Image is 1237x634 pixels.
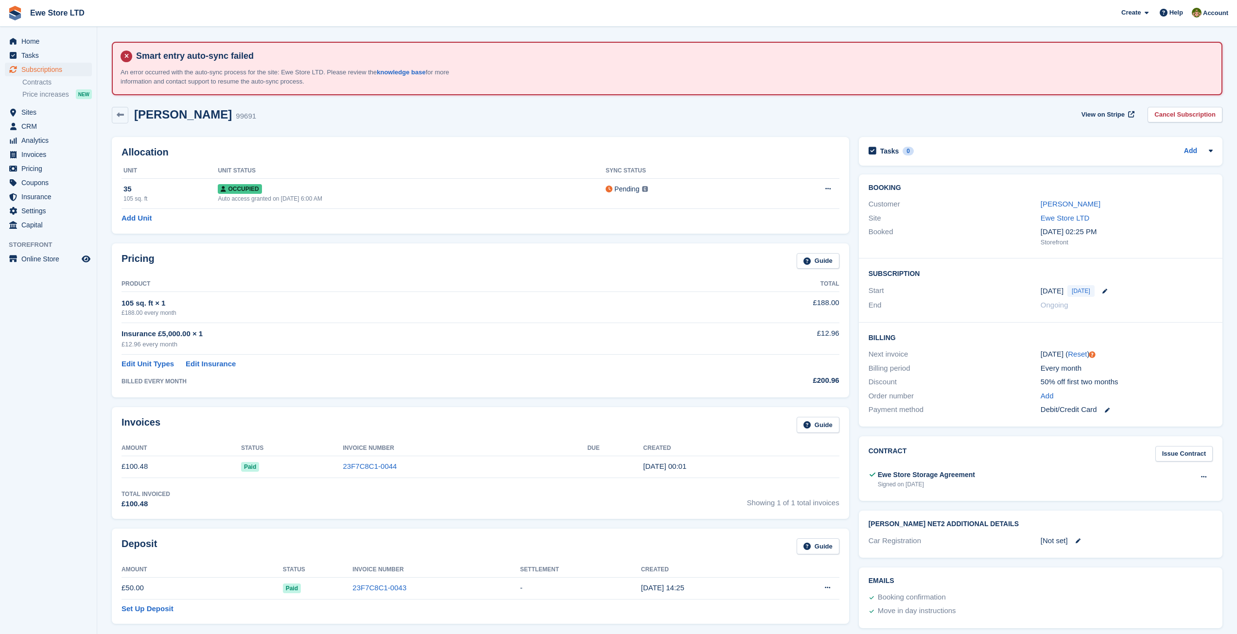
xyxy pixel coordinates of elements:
span: Ongoing [1041,301,1068,309]
a: Reset [1068,350,1087,358]
div: Pending [614,184,639,194]
a: menu [5,252,92,266]
a: menu [5,218,92,232]
th: Invoice Number [352,562,520,578]
div: [Not set] [1041,535,1213,547]
th: Created [641,562,775,578]
span: Insurance [21,190,80,204]
div: Insurance £5,000.00 × 1 [122,328,705,340]
span: Tasks [21,49,80,62]
span: Paid [241,462,259,472]
div: Total Invoiced [122,490,170,498]
time: 2025-08-10 23:01:03 UTC [643,462,686,470]
img: stora-icon-8386f47178a22dfd0bd8f6a31ec36ba5ce8667c1dd55bd0f319d3a0aa187defe.svg [8,6,22,20]
th: Amount [122,441,241,456]
h2: Subscription [869,268,1213,278]
div: £188.00 every month [122,308,705,317]
th: Amount [122,562,283,578]
span: Storefront [9,240,97,250]
th: Sync Status [606,163,764,179]
div: Billing period [869,363,1041,374]
p: An error occurred with the auto-sync process for the site: Ewe Store LTD. Please review the for m... [121,68,461,86]
span: Price increases [22,90,69,99]
a: menu [5,134,92,147]
div: Tooltip anchor [1088,350,1097,359]
div: £200.96 [705,375,839,386]
td: £12.96 [705,323,839,354]
a: [PERSON_NAME] [1041,200,1100,208]
th: Status [283,562,353,578]
div: £100.48 [122,498,170,510]
div: 105 sq. ft × 1 [122,298,705,309]
span: Occupied [218,184,261,194]
div: [DATE] 02:25 PM [1041,226,1213,238]
a: menu [5,162,92,175]
a: knowledge base [377,69,425,76]
span: Paid [283,583,301,593]
h2: Billing [869,332,1213,342]
a: Guide [797,538,839,554]
div: Ewe Store Storage Agreement [878,470,975,480]
span: Invoices [21,148,80,161]
span: CRM [21,120,80,133]
h2: Pricing [122,253,155,269]
div: Auto access granted on [DATE] 6:00 AM [218,194,606,203]
div: 35 [123,184,218,195]
span: Account [1203,8,1228,18]
h2: [PERSON_NAME] [134,108,232,121]
th: Due [587,441,643,456]
a: Ewe Store LTD [1041,214,1090,222]
th: Status [241,441,343,456]
a: Ewe Store LTD [26,5,88,21]
a: Guide [797,253,839,269]
span: [DATE] [1067,285,1095,297]
a: menu [5,34,92,48]
span: View on Stripe [1081,110,1125,120]
span: Settings [21,204,80,218]
span: Home [21,34,80,48]
div: Move in day instructions [878,605,956,617]
th: Total [705,276,839,292]
span: Subscriptions [21,63,80,76]
td: £100.48 [122,456,241,478]
div: Next invoice [869,349,1041,360]
div: Debit/Credit Card [1041,404,1213,415]
div: Storefront [1041,238,1213,247]
a: Issue Contract [1155,446,1213,462]
div: 0 [903,147,914,155]
a: Add [1041,391,1054,402]
span: Pricing [21,162,80,175]
th: Invoice Number [343,441,588,456]
div: 99691 [236,111,256,122]
span: Analytics [21,134,80,147]
th: Settlement [520,562,641,578]
h2: Contract [869,446,907,462]
div: NEW [76,89,92,99]
h2: Tasks [880,147,899,155]
h2: Deposit [122,538,157,554]
span: Coupons [21,176,80,189]
h2: Booking [869,184,1213,192]
div: [DATE] ( ) [1041,349,1213,360]
th: Created [643,441,839,456]
a: Add [1184,146,1197,157]
a: menu [5,176,92,189]
th: Product [122,276,705,292]
h2: Emails [869,577,1213,585]
a: View on Stripe [1078,107,1136,123]
a: Cancel Subscription [1148,107,1222,123]
a: 23F7C8C1-0044 [343,462,397,470]
h2: Invoices [122,417,160,433]
time: 2025-08-03 13:25:11 UTC [641,583,684,592]
span: Sites [21,105,80,119]
div: Car Registration [869,535,1041,547]
span: Online Store [21,252,80,266]
div: Order number [869,391,1041,402]
span: Showing 1 of 1 total invoices [747,490,839,510]
a: menu [5,105,92,119]
span: Help [1169,8,1183,17]
h2: [PERSON_NAME] Net2 Additional Details [869,520,1213,528]
a: menu [5,204,92,218]
a: 23F7C8C1-0043 [352,583,406,592]
div: Start [869,285,1041,297]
